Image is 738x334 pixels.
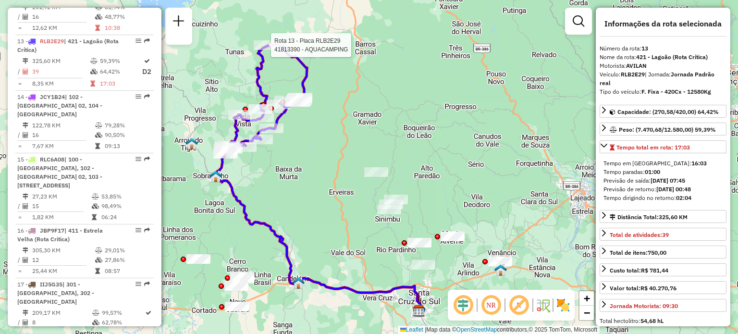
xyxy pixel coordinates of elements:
td: 90,50% [104,130,150,140]
i: Total de Atividades [23,203,28,209]
i: Tempo total em rota [92,214,97,220]
td: 29,01% [104,246,150,255]
strong: 750,00 [648,249,666,256]
span: Ocultar deslocamento [452,294,475,317]
i: Total de Atividades [23,320,28,325]
strong: 16:03 [691,160,707,167]
a: Exibir filtros [569,12,588,31]
a: Nova sessão e pesquisa [169,12,188,33]
td: = [17,266,22,276]
i: Distância Total [23,123,28,128]
td: = [17,141,22,151]
div: Atividade não roteirizada - ARMAZEM GRALOW LTDA [407,238,431,247]
em: Rota exportada [144,38,150,44]
td: 8,35 KM [32,79,90,88]
em: Rota exportada [144,281,150,287]
em: Rota exportada [144,227,150,233]
td: 12 [32,255,95,265]
div: Atividade não roteirizada - HILARIO J DA SILVA E [377,205,401,214]
td: 25,44 KM [32,266,95,276]
td: 39 [32,66,90,78]
td: = [17,212,22,222]
strong: F. Fixa - 420Cx - 12580Kg [641,88,711,95]
div: Veículo: [600,70,726,87]
em: Opções [135,156,141,162]
td: 1,82 KM [32,212,91,222]
a: Total de atividades:39 [600,228,726,241]
img: Santa Cruz FAD [413,303,426,316]
strong: 13 [641,45,648,52]
a: Distância Total:325,60 KM [600,210,726,223]
strong: R$ 781,44 [641,267,668,274]
i: % de utilização da cubagem [95,132,102,138]
span: IIJ5G35 [40,281,62,288]
strong: 02:04 [676,194,691,201]
div: Jornada Motorista: 09:30 [610,302,678,310]
i: % de utilização da cubagem [90,69,98,74]
td: 64,42% [99,66,142,78]
i: % de utilização da cubagem [92,320,99,325]
i: Distância Total [23,194,28,199]
td: 8 [32,318,92,327]
i: % de utilização do peso [90,58,98,64]
span: 17 - [17,281,94,305]
i: Distância Total [23,247,28,253]
td: 27,86% [104,255,150,265]
strong: RLB2E29 [621,71,645,78]
span: JBP9F17 [40,227,64,234]
div: Atividade não roteirizada - PATRICIA MULLER 0029 [224,281,248,291]
img: Fluxo de ruas [535,297,551,313]
div: Tempo em [GEOGRAPHIC_DATA]: [603,159,723,168]
td: 7,67 KM [32,141,95,151]
a: OpenStreetMap [456,326,497,333]
a: Valor total:R$ 40.270,76 [600,281,726,294]
td: 17:03 [99,79,142,88]
i: % de utilização do peso [92,194,99,199]
td: 305,30 KM [32,246,95,255]
em: Rota exportada [144,156,150,162]
td: 62,78% [101,318,145,327]
div: Atividade não roteirizada - EDSON ELTON DRESCHER 57421056068 [186,254,210,264]
img: Sobradinho [209,170,222,183]
em: Opções [135,94,141,99]
div: Total hectolitro: [600,317,726,325]
i: Distância Total [23,58,28,64]
i: % de utilização da cubagem [95,257,102,263]
td: 99,57% [101,308,145,318]
div: Previsão de retorno: [603,185,723,194]
i: % de utilização da cubagem [92,203,99,209]
td: 10:38 [104,23,150,33]
td: 122,78 KM [32,121,95,130]
i: Tempo total em rota [95,268,100,274]
td: 27,23 KM [32,192,91,201]
strong: 421 - Lagoão (Rota Crítica) [636,53,708,61]
div: Atividade não roteirizada - COMERCIAL DE BEBIDAS [441,232,465,241]
div: Atividade não roteirizada - 60.436.229 DIEGO DANIEL DA SILVA [384,195,408,204]
div: Tempo dirigindo no retorno: [603,194,723,202]
td: / [17,201,22,211]
td: 09:13 [104,141,150,151]
div: Tempo paradas: [603,168,723,176]
div: Número da rota: [600,44,726,53]
span: 325,60 KM [659,213,688,221]
a: Zoom in [579,291,594,306]
em: Opções [135,281,141,287]
td: 53,85% [101,192,149,201]
i: % de utilização do peso [95,247,102,253]
div: Nome da rota: [600,53,726,62]
td: 48,77% [104,12,150,22]
span: | 301 - [GEOGRAPHIC_DATA], 302 - [GEOGRAPHIC_DATA] [17,281,94,305]
i: Tempo total em rota [90,81,95,87]
a: Jornada Motorista: 09:30 [600,299,726,312]
span: Exibir rótulo [507,294,530,317]
i: Distância Total [23,310,28,316]
div: Previsão de saída: [603,176,723,185]
span: JCY1B24 [40,93,65,100]
em: Opções [135,227,141,233]
td: 15 [32,201,91,211]
td: 59,39% [99,56,142,66]
td: = [17,23,22,33]
td: 98,49% [101,201,149,211]
div: Atividade não roteirizada - LUIS KANITZ JUNIOR [379,199,403,209]
div: Custo total: [610,266,668,275]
